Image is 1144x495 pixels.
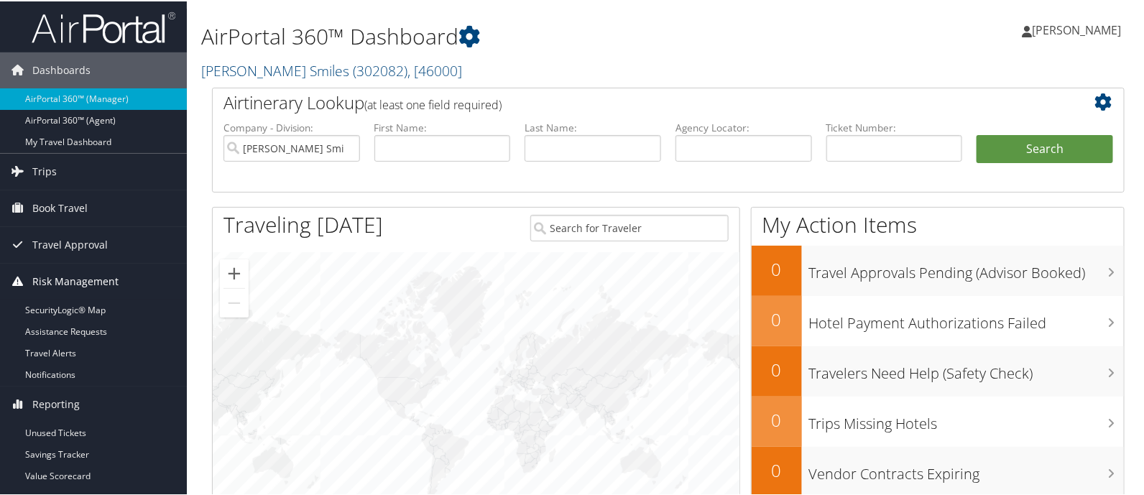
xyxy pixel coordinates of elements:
button: Zoom out [220,287,249,316]
h3: Trips Missing Hotels [809,405,1124,432]
button: Search [977,134,1113,162]
span: Dashboards [32,51,91,87]
a: 0Trips Missing Hotels [752,395,1124,445]
span: Book Travel [32,189,88,225]
span: Reporting [32,385,80,421]
h3: Travelers Need Help (Safety Check) [809,355,1124,382]
h1: AirPortal 360™ Dashboard [201,20,824,50]
h2: Airtinerary Lookup [223,89,1037,114]
span: Travel Approval [32,226,108,262]
h2: 0 [752,256,802,280]
span: (at least one field required) [364,96,502,111]
h3: Travel Approvals Pending (Advisor Booked) [809,254,1124,282]
h3: Hotel Payment Authorizations Failed [809,305,1124,332]
h3: Vendor Contracts Expiring [809,455,1124,483]
label: Company - Division: [223,119,360,134]
span: [PERSON_NAME] [1032,21,1121,37]
span: Trips [32,152,57,188]
h2: 0 [752,356,802,381]
h2: 0 [752,306,802,330]
label: Last Name: [525,119,661,134]
span: , [ 46000 ] [407,60,462,79]
a: [PERSON_NAME] Smiles [201,60,462,79]
a: 0Hotel Payment Authorizations Failed [752,295,1124,345]
span: ( 302082 ) [353,60,407,79]
h2: 0 [752,407,802,431]
a: [PERSON_NAME] [1022,7,1135,50]
span: Risk Management [32,262,119,298]
label: Agency Locator: [675,119,812,134]
label: Ticket Number: [826,119,963,134]
img: airportal-logo.png [32,9,175,43]
input: Search for Traveler [530,213,728,240]
label: First Name: [374,119,511,134]
h1: Traveling [DATE] [223,208,383,239]
a: 0Travel Approvals Pending (Advisor Booked) [752,244,1124,295]
a: 0Travelers Need Help (Safety Check) [752,345,1124,395]
h2: 0 [752,457,802,481]
h1: My Action Items [752,208,1124,239]
button: Zoom in [220,258,249,287]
